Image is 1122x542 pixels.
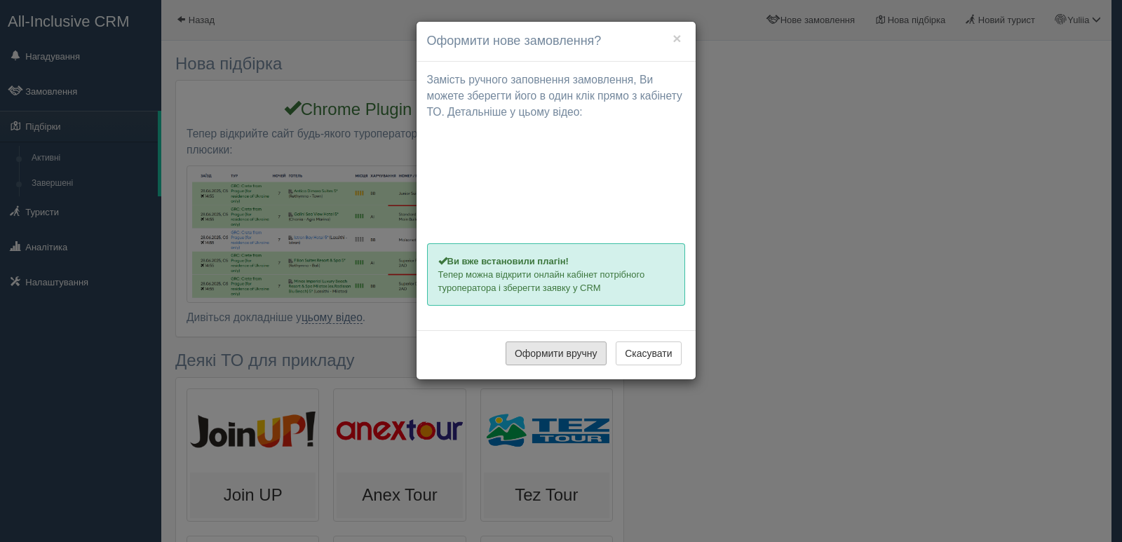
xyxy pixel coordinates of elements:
[506,341,607,365] button: Оформити вручну
[427,128,685,233] iframe: Сохранение заявок из кабинета туроператоров - CRM для турагентства
[427,32,685,50] h4: Оформити нове замовлення?
[427,243,685,306] div: Тепер можна відкрити онлайн кабінет потрібного туроператора і зберегти заявку у CRM
[427,72,685,121] p: Замість ручного заповнення замовлення, Ви можете зберегти його в один клік прямо з кабінету ТО. Д...
[438,255,674,268] p: Ви вже встановили плагін!
[672,31,681,46] button: ×
[616,341,681,365] button: Скасувати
